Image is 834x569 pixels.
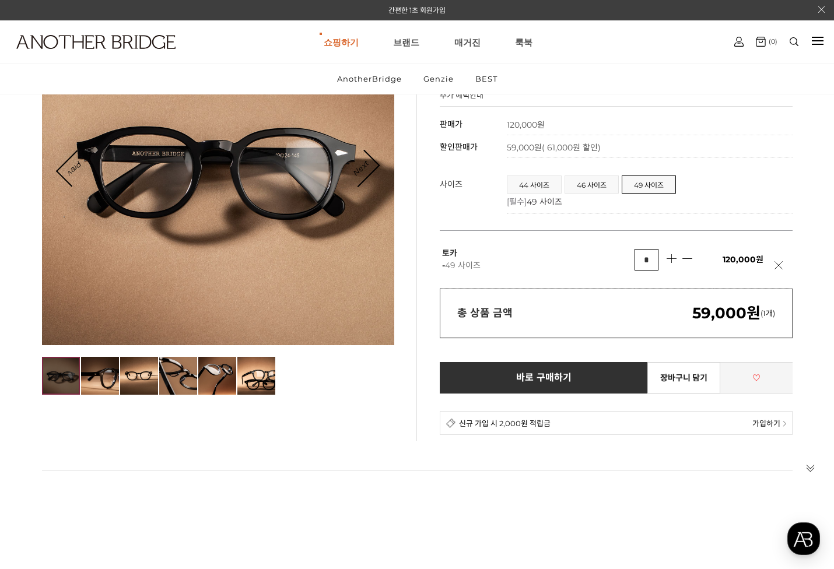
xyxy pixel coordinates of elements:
span: (0) [766,37,777,45]
a: 바로 구매하기 [440,362,648,394]
span: 판매가 [440,119,462,129]
a: 브랜드 [393,21,419,63]
li: 49 사이즈 [622,175,676,194]
span: 49 사이즈 [527,196,562,207]
img: logo [16,35,176,49]
strong: 총 상품 금액 [457,307,513,319]
a: logo [6,35,131,78]
a: 46 사이즈 [565,176,618,193]
a: 매거진 [454,21,481,63]
a: (0) [756,37,777,47]
img: npay_sp_more.png [783,421,786,427]
a: 49 사이즈 [622,176,675,193]
span: 가입하기 [752,417,780,428]
a: 대화 [77,370,150,399]
a: 쇼핑하기 [324,21,359,63]
a: BEST [465,64,507,94]
img: detail_membership.png [446,418,456,428]
a: 44 사이즈 [507,176,561,193]
span: 120,000원 [723,254,763,265]
a: 룩북 [515,21,532,63]
img: cart [756,37,766,47]
li: 44 사이즈 [507,175,562,194]
span: 설정 [180,387,194,396]
a: 간편한 1초 회원가입 [388,6,446,15]
li: 46 사이즈 [565,175,619,194]
a: AnotherBridge [327,64,412,94]
a: Genzie [414,64,464,94]
img: search [790,37,798,46]
a: Prev [58,151,93,186]
span: 신규 가입 시 2,000원 적립금 [459,417,551,428]
em: 59,000원 [692,304,761,322]
th: 사이즈 [440,170,507,214]
span: 할인판매가 [440,142,478,152]
span: 대화 [107,388,121,397]
span: 홈 [37,387,44,396]
span: (1개) [692,308,775,318]
span: 49 사이즈 [445,260,481,271]
a: 홈 [3,370,77,399]
p: 토카 - [442,247,635,272]
a: 장바구니 담기 [647,362,720,394]
a: Next [342,151,379,187]
span: 59,000원 [507,142,601,153]
span: ( 61,000원 할인) [542,142,601,153]
a: 설정 [150,370,224,399]
span: 바로 구매하기 [516,373,572,383]
img: d8a971c8d4098888606ba367a792ad14.jpg [42,357,80,395]
p: [필수] [507,195,787,207]
h4: 추가 혜택안내 [440,89,483,106]
strong: 120,000원 [507,120,545,130]
a: 신규 가입 시 2,000원 적립금 가입하기 [440,411,793,435]
img: cart [734,37,744,47]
